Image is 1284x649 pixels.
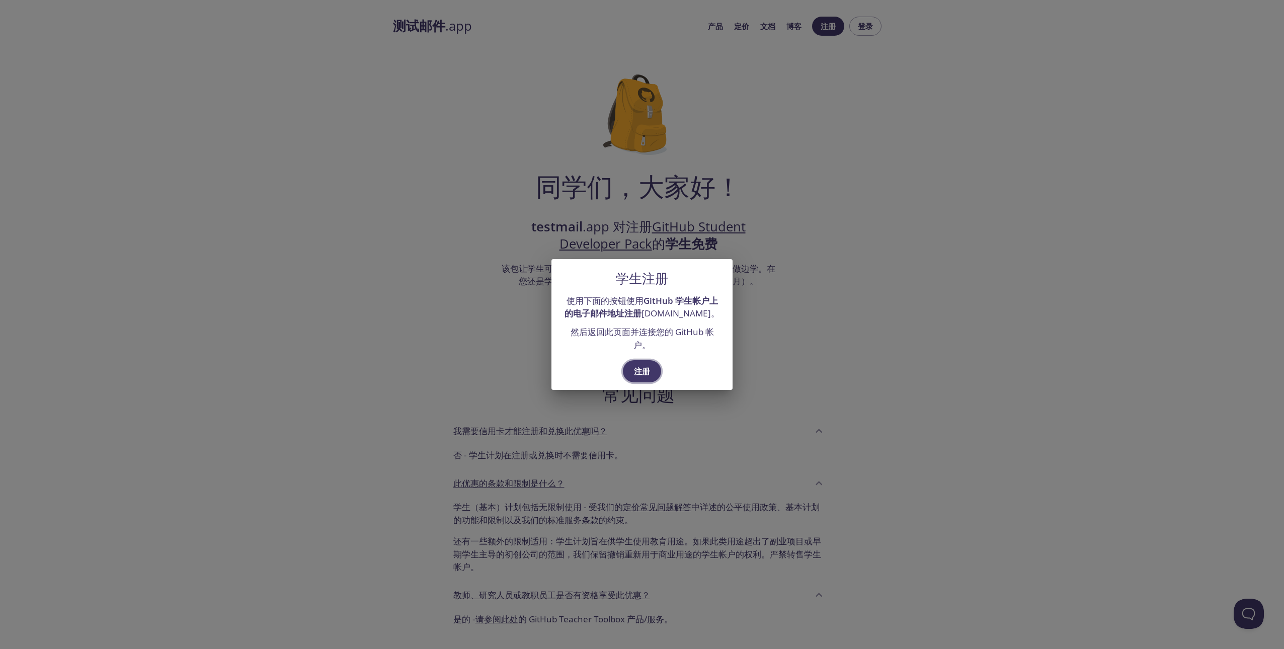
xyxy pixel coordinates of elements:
[565,295,718,319] strong: GitHub 学生帐户上的电子邮件地址注册
[564,294,720,320] p: 使用下面的按钮使用 [DOMAIN_NAME]。
[623,360,661,382] button: 注册
[616,271,668,286] h5: 学生注册
[564,326,720,351] p: 然后返回此页面并连接您的 GitHub 帐户。
[634,364,650,378] span: 注册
